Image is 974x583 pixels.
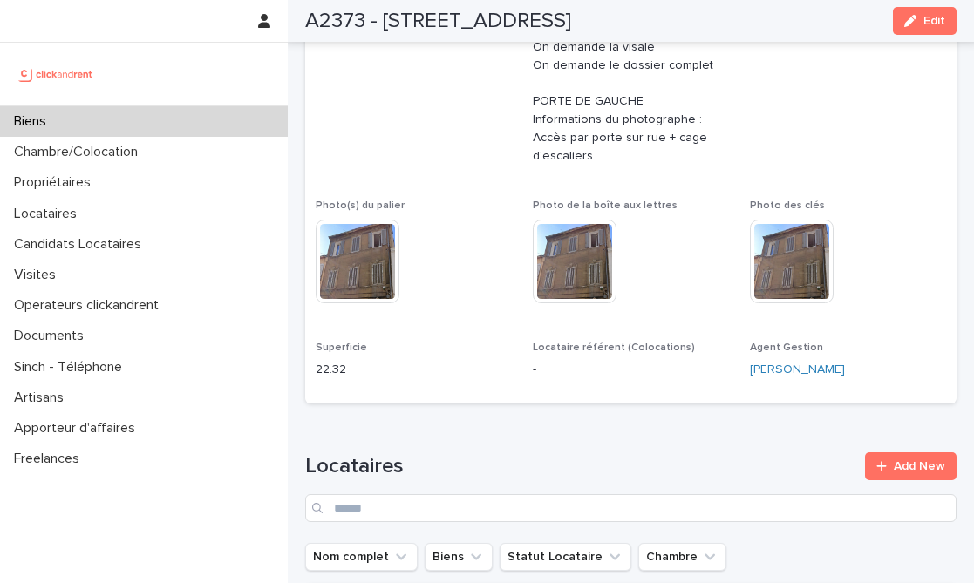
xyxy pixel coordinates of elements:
[750,200,825,211] span: Photo des clés
[7,236,155,253] p: Candidats Locataires
[316,361,512,379] p: 22.32
[7,390,78,406] p: Artisans
[750,342,823,353] span: Agent Gestion
[305,9,571,34] h2: A2373 - [STREET_ADDRESS]
[7,451,93,467] p: Freelances
[7,359,136,376] p: Sinch - Téléphone
[7,420,149,437] p: Apporteur d'affaires
[305,494,957,522] input: Search
[500,543,631,571] button: Statut Locataire
[865,452,957,480] a: Add New
[7,328,98,344] p: Documents
[316,200,405,211] span: Photo(s) du palier
[750,361,845,379] a: [PERSON_NAME]
[14,57,99,92] img: UCB0brd3T0yccxBKYDjQ
[7,206,91,222] p: Locataires
[7,113,60,130] p: Biens
[894,460,945,472] span: Add New
[893,7,957,35] button: Edit
[533,200,678,211] span: Photo de la boîte aux lettres
[316,342,367,353] span: Superficie
[533,361,729,379] p: -
[425,543,493,571] button: Biens
[923,15,945,27] span: Edit
[305,543,418,571] button: Nom complet
[7,144,152,160] p: Chambre/Colocation
[638,543,726,571] button: Chambre
[7,297,173,314] p: Operateurs clickandrent
[7,174,105,191] p: Propriétaires
[7,267,70,283] p: Visites
[305,454,855,479] h1: Locataires
[533,342,695,353] span: Locataire référent (Colocations)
